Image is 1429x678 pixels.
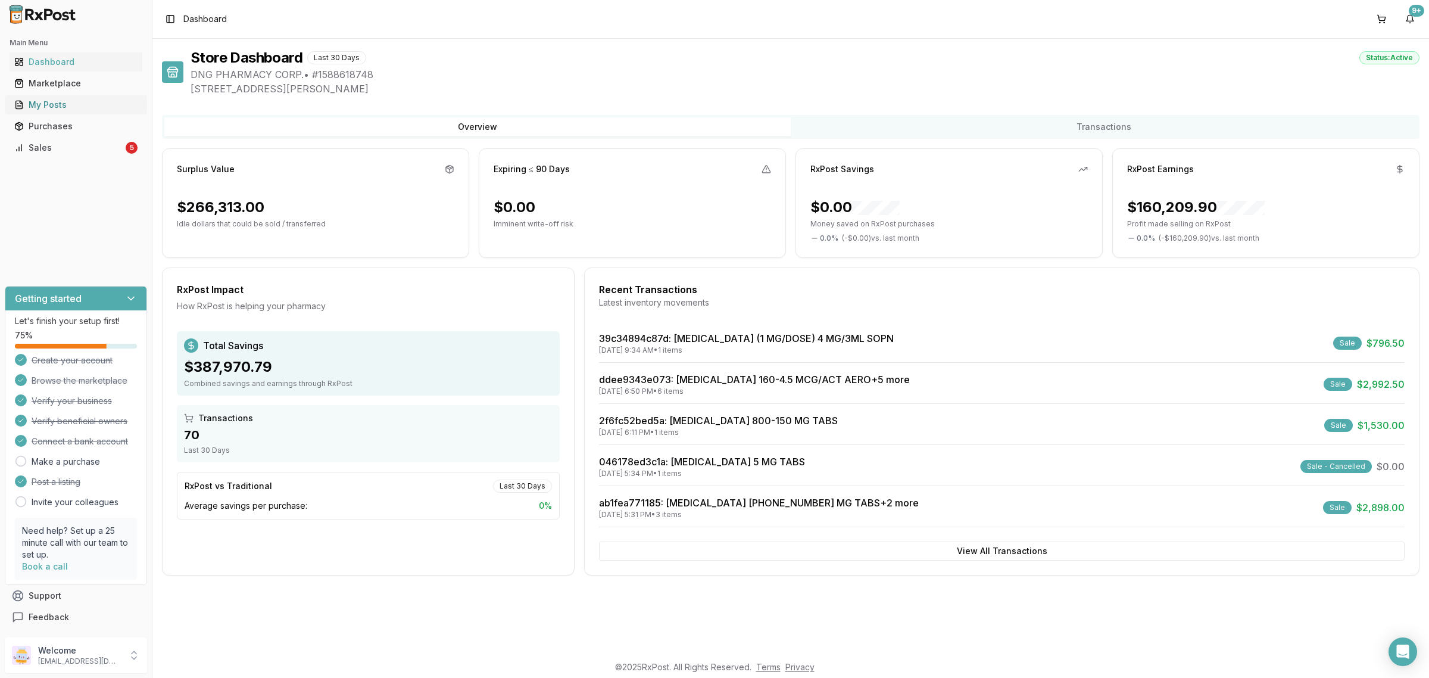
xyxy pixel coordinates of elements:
[791,117,1417,136] button: Transactions
[38,657,121,666] p: [EMAIL_ADDRESS][DOMAIN_NAME]
[1159,234,1259,243] span: ( - $160,209.90 ) vs. last month
[493,480,552,493] div: Last 30 Days
[5,74,147,93] button: Marketplace
[1377,459,1405,474] span: $0.00
[10,73,142,94] a: Marketplace
[191,67,1419,82] span: DNG PHARMACY CORP. • # 1588618748
[32,456,100,468] a: Make a purchase
[1358,418,1405,433] span: $1,530.00
[1366,336,1405,350] span: $796.50
[177,282,560,297] div: RxPost Impact
[14,56,138,68] div: Dashboard
[599,510,919,520] div: [DATE] 5:31 PM • 3 items
[177,219,454,229] p: Idle dollars that could be sold / transferred
[22,561,68,571] a: Book a call
[203,338,263,353] span: Total Savings
[842,234,919,243] span: ( - $0.00 ) vs. last month
[1324,378,1352,391] div: Sale
[1357,377,1405,391] span: $2,992.50
[1137,234,1155,243] span: 0.0 %
[1127,163,1194,175] div: RxPost Earnings
[32,375,127,387] span: Browse the marketplace
[5,138,147,157] button: Sales5
[14,99,138,111] div: My Posts
[32,354,113,366] span: Create your account
[177,198,264,217] div: $266,313.00
[5,117,147,136] button: Purchases
[307,51,366,64] div: Last 30 Days
[38,645,121,657] p: Welcome
[810,163,874,175] div: RxPost Savings
[599,297,1405,309] div: Latest inventory movements
[5,607,147,628] button: Feedback
[1359,51,1419,64] div: Status: Active
[15,291,82,306] h3: Getting started
[10,137,142,158] a: Sales5
[10,94,142,116] a: My Posts
[494,163,570,175] div: Expiring ≤ 90 Days
[599,387,910,396] div: [DATE] 6:50 PM • 6 items
[1323,501,1352,514] div: Sale
[494,219,771,229] p: Imminent write-off risk
[599,415,838,427] a: 2f6fc52bed5a: [MEDICAL_DATA] 800-150 MG TABS
[1127,198,1265,217] div: $160,209.90
[184,379,553,388] div: Combined savings and earnings through RxPost
[183,13,227,25] nav: breadcrumb
[599,456,805,468] a: 046178ed3c1a: [MEDICAL_DATA] 5 MG TABS
[183,13,227,25] span: Dashboard
[820,234,838,243] span: 0.0 %
[14,142,123,154] div: Sales
[5,585,147,607] button: Support
[15,315,137,327] p: Let's finish your setup first!
[599,374,910,385] a: ddee9343e073: [MEDICAL_DATA] 160-4.5 MCG/ACT AERO+5 more
[1324,419,1353,432] div: Sale
[1300,460,1372,473] div: Sale - Cancelled
[32,436,128,447] span: Connect a bank account
[191,48,302,67] h1: Store Dashboard
[32,476,80,488] span: Post a listing
[22,525,130,561] p: Need help? Set up a 25 minute call with our team to set up.
[494,198,535,217] div: $0.00
[184,446,553,455] div: Last 30 Days
[599,332,894,344] a: 39c34894c87d: [MEDICAL_DATA] (1 MG/DOSE) 4 MG/3ML SOPN
[191,82,1419,96] span: [STREET_ADDRESS][PERSON_NAME]
[599,428,838,437] div: [DATE] 6:11 PM • 1 items
[1127,219,1405,229] p: Profit made selling on RxPost
[32,496,118,508] a: Invite your colleagues
[14,77,138,89] div: Marketplace
[785,662,815,672] a: Privacy
[15,329,33,341] span: 75 %
[1333,337,1362,350] div: Sale
[599,282,1405,297] div: Recent Transactions
[185,480,272,492] div: RxPost vs Traditional
[810,198,900,217] div: $0.00
[177,300,560,312] div: How RxPost is helping your pharmacy
[10,51,142,73] a: Dashboard
[14,120,138,132] div: Purchases
[1409,5,1424,17] div: 9+
[5,95,147,114] button: My Posts
[198,412,253,424] span: Transactions
[10,38,142,48] h2: Main Menu
[599,469,805,478] div: [DATE] 5:34 PM • 1 items
[164,117,791,136] button: Overview
[539,500,552,512] span: 0 %
[177,163,235,175] div: Surplus Value
[1400,10,1419,29] button: 9+
[599,346,894,355] div: [DATE] 9:34 AM • 1 items
[5,52,147,71] button: Dashboard
[32,395,112,407] span: Verify your business
[184,427,553,443] div: 70
[599,542,1405,561] button: View All Transactions
[1389,637,1417,666] div: Open Intercom Messenger
[126,142,138,154] div: 5
[599,497,919,509] a: ab1fea771185: [MEDICAL_DATA] [PHONE_NUMBER] MG TABS+2 more
[5,5,81,24] img: RxPost Logo
[756,662,781,672] a: Terms
[1356,500,1405,515] span: $2,898.00
[184,357,553,377] div: $387,970.79
[29,611,69,623] span: Feedback
[810,219,1088,229] p: Money saved on RxPost purchases
[10,116,142,137] a: Purchases
[12,646,31,665] img: User avatar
